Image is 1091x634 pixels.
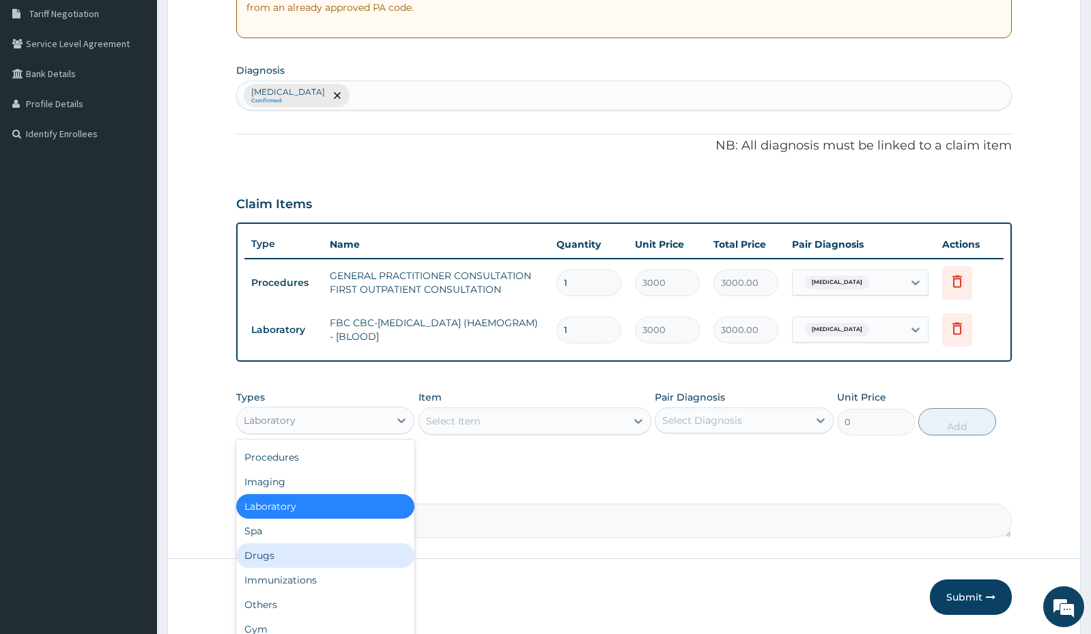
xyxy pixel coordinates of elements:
[550,231,628,258] th: Quantity
[224,7,257,40] div: Minimize live chat window
[236,543,414,568] div: Drugs
[426,414,481,428] div: Select Item
[236,392,265,403] label: Types
[323,231,550,258] th: Name
[29,8,99,20] span: Tariff Negotiation
[236,568,414,592] div: Immunizations
[419,390,442,404] label: Item
[930,579,1012,615] button: Submit
[236,485,1012,496] label: Comment
[805,323,869,336] span: [MEDICAL_DATA]
[805,276,869,289] span: [MEDICAL_DATA]
[236,137,1012,155] p: NB: All diagnosis must be linked to a claim item
[707,231,785,258] th: Total Price
[25,68,55,102] img: d_794563401_company_1708531726252_794563401
[244,231,323,257] th: Type
[236,592,414,617] div: Others
[251,98,325,104] small: Confirmed
[935,231,1004,258] th: Actions
[662,414,742,427] div: Select Diagnosis
[918,408,996,435] button: Add
[655,390,725,404] label: Pair Diagnosis
[79,172,188,310] span: We're online!
[323,262,550,303] td: GENERAL PRACTITIONER CONSULTATION FIRST OUTPATIENT CONSULTATION
[236,63,285,77] label: Diagnosis
[236,519,414,543] div: Spa
[628,231,707,258] th: Unit Price
[323,309,550,350] td: FBC CBC-[MEDICAL_DATA] (HAEMOGRAM) - [BLOOD]
[244,317,323,343] td: Laboratory
[71,76,229,94] div: Chat with us now
[236,197,312,212] h3: Claim Items
[236,494,414,519] div: Laboratory
[7,373,260,420] textarea: Type your message and hit 'Enter'
[785,231,935,258] th: Pair Diagnosis
[244,414,296,427] div: Laboratory
[244,270,323,296] td: Procedures
[236,470,414,494] div: Imaging
[251,87,325,98] p: [MEDICAL_DATA]
[837,390,886,404] label: Unit Price
[331,89,343,102] span: remove selection option
[236,445,414,470] div: Procedures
